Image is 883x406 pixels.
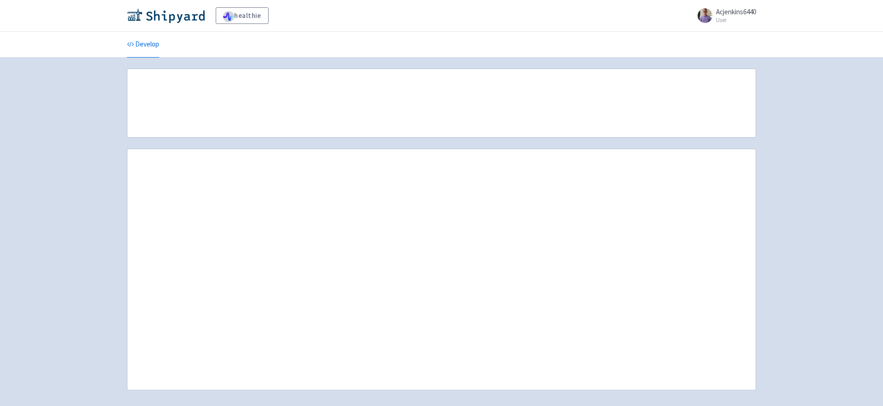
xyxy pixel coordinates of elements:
[127,8,205,23] img: Shipyard logo
[216,7,269,24] a: healthie
[692,8,756,23] a: Acjenkins6440 User
[716,7,756,16] span: Acjenkins6440
[716,17,756,23] small: User
[127,32,159,58] a: Develop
